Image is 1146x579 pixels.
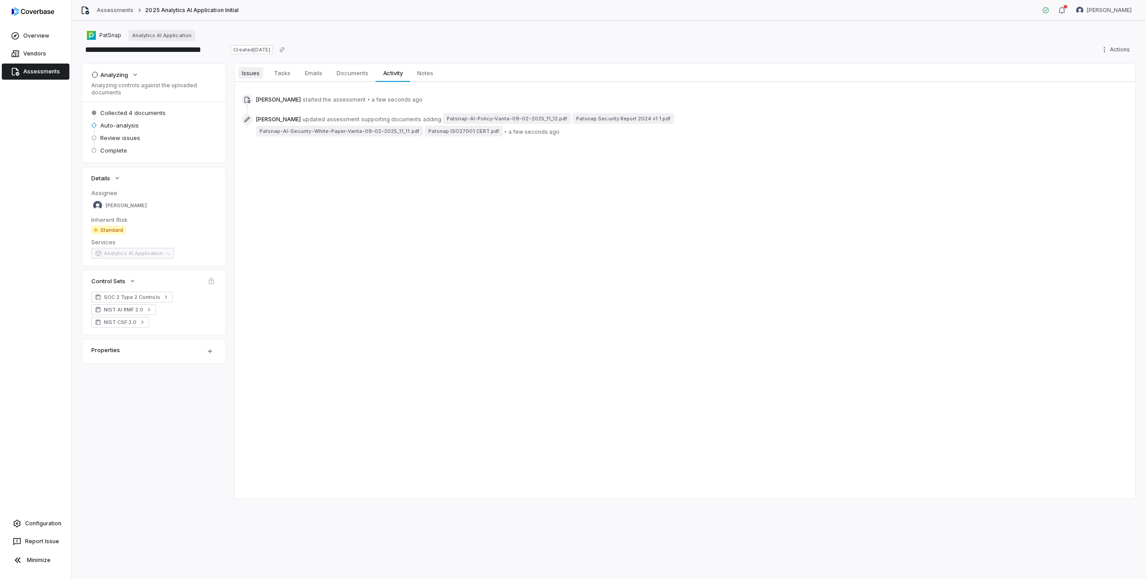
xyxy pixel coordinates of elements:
[1087,7,1132,14] span: [PERSON_NAME]
[91,317,149,328] a: NIST CSF 2.0
[100,109,166,117] span: Collected 4 documents
[91,226,126,234] span: Standard
[91,277,125,285] span: Control Sets
[91,216,217,224] dt: Inherent Risk
[4,551,68,569] button: Minimize
[4,515,68,532] a: Configuration
[368,96,370,103] span: •
[372,96,423,103] span: a few seconds ago
[93,201,102,210] img: Mike Phillips avatar
[100,121,139,129] span: Auto-analysis
[84,27,124,43] button: https://patsnap.com/PatSnap
[2,46,69,62] a: Vendors
[256,116,301,123] span: [PERSON_NAME]
[238,67,263,79] span: Issues
[301,67,326,79] span: Emails
[91,189,217,197] dt: Assignee
[106,202,147,209] span: [PERSON_NAME]
[231,45,273,54] span: Created [DATE]
[100,134,140,142] span: Review issues
[327,116,359,123] span: assessment
[333,96,366,103] span: assessment
[380,67,406,79] span: Activity
[104,319,137,326] span: NIST CSF 2.0
[2,64,69,80] a: Assessments
[12,7,54,16] img: logo-D7KZi-bG.svg
[270,67,294,79] span: Tasks
[274,42,290,58] button: Copy link
[1076,7,1083,14] img: Mike Phillips avatar
[89,67,141,83] button: Analyzing
[91,174,110,182] span: Details
[361,116,421,123] span: supporting documents
[1098,43,1135,56] button: Actions
[99,32,121,39] span: PatSnap
[303,116,325,123] span: updated
[91,71,128,79] div: Analyzing
[2,28,69,44] a: Overview
[256,96,301,103] span: [PERSON_NAME]
[509,128,560,136] span: a few seconds ago
[1071,4,1137,17] button: Mike Phillips avatar[PERSON_NAME]
[104,306,143,313] span: NIST AI RMF 2.0
[4,533,68,549] button: Report Issue
[128,30,195,41] a: Analytics AI Application
[91,82,217,96] p: Analyzing controls against the uploaded documents
[303,96,331,103] span: started the
[91,238,217,246] dt: Services
[333,67,372,79] span: Documents
[414,67,437,79] span: Notes
[443,113,571,124] span: Patsnap-AI-Policy-Vanta-09-02-2025_11_12.pdf
[97,7,133,14] a: Assessments
[573,113,674,124] span: Patsnap Security Report 2024 v1 1.pdf
[100,146,127,154] span: Complete
[104,294,160,301] span: SOC 2 Type 2 Controls
[89,273,139,289] button: Control Sets
[89,170,124,186] button: Details
[145,7,238,14] span: 2025 Analytics AI Application Initial
[425,126,503,136] span: Patsnap ISO27001 CERT.pdf
[505,128,507,135] span: •
[423,116,441,123] span: adding
[91,304,156,315] a: NIST AI RMF 2.0
[91,292,173,302] a: SOC 2 Type 2 Controls
[256,126,423,136] span: Patsnap-AI-Security-White-Paper-Vanta-09-02-2025_11_11.pdf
